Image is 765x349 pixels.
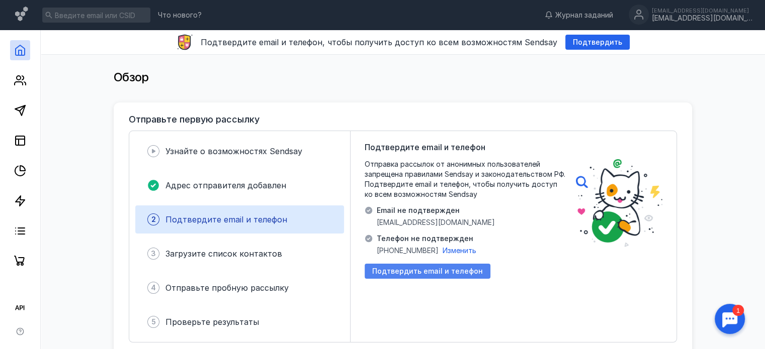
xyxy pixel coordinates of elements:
span: Проверьте результаты [165,317,259,327]
span: 4 [151,283,156,293]
span: Подтвердите email и телефон, чтобы получить доступ ко всем возможностям Sendsay [201,37,557,47]
span: Журнал заданий [555,10,613,20]
button: Подтвердить [565,35,630,50]
span: Отправка рассылок от анонимных пользователей запрещена правилами Sendsay и законодательством РФ. ... [365,159,566,199]
span: Телефон не подтвержден [377,234,476,244]
span: Подтвердите email и телефон [165,214,287,224]
span: Загрузите список контактов [165,249,282,259]
span: 2 [151,214,156,224]
span: Что нового? [158,12,202,19]
span: Отправьте пробную рассылку [165,283,289,293]
span: Подтвердите email и телефон [365,141,485,153]
span: 5 [151,317,156,327]
span: Адрес отправителя добавлен [165,180,286,190]
h3: Отправьте первую рассылку [129,114,260,125]
span: Узнайте о возможностях Sendsay [165,146,302,156]
span: Подтвердить email и телефон [372,267,483,276]
button: Изменить [443,246,476,256]
span: [PHONE_NUMBER] [377,246,439,256]
span: Подтвердить [573,38,622,47]
span: 3 [151,249,156,259]
button: Подтвердить email и телефон [365,264,490,279]
a: Журнал заданий [540,10,618,20]
img: poster [576,159,662,247]
a: Что нового? [153,12,207,19]
div: [EMAIL_ADDRESS][DOMAIN_NAME] [652,14,752,23]
input: Введите email или CSID [42,8,150,23]
span: Изменить [443,246,476,255]
span: Email не подтвержден [377,205,495,215]
div: 1 [23,6,34,17]
div: [EMAIL_ADDRESS][DOMAIN_NAME] [652,8,752,14]
span: Обзор [114,70,149,84]
span: [EMAIL_ADDRESS][DOMAIN_NAME] [377,217,495,227]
